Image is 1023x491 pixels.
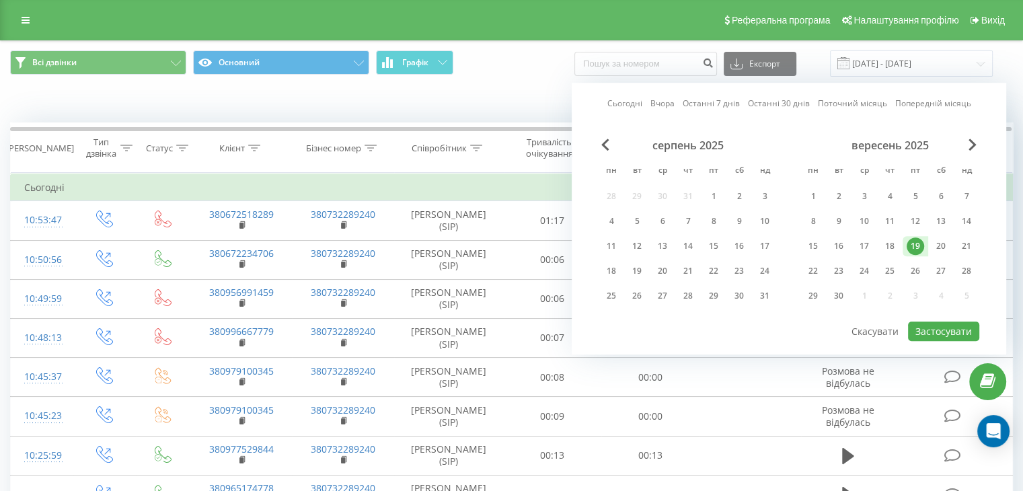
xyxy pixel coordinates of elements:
div: 23 [730,262,748,280]
div: 25 [603,287,620,305]
div: пт 8 серп 2025 р. [701,211,726,231]
div: ср 3 вер 2025 р. [851,186,877,206]
abbr: середа [854,161,874,182]
div: 16 [830,237,847,255]
div: пт 1 серп 2025 р. [701,186,726,206]
a: 380996667779 [209,325,274,338]
div: 2 [830,188,847,205]
div: 12 [907,213,924,230]
div: нд 24 серп 2025 р. [752,261,778,281]
div: Тип дзвінка [85,137,116,159]
td: [PERSON_NAME] (SIP) [394,240,504,279]
div: пн 22 вер 2025 р. [800,261,826,281]
td: 00:13 [601,436,699,475]
div: чт 11 вер 2025 р. [877,211,903,231]
div: 1 [804,188,822,205]
button: Основний [193,50,369,75]
div: 25 [881,262,899,280]
span: Налаштування профілю [854,15,958,26]
div: 26 [907,262,924,280]
td: [PERSON_NAME] (SIP) [394,397,504,436]
td: 00:13 [504,436,601,475]
div: вт 23 вер 2025 р. [826,261,851,281]
div: вт 16 вер 2025 р. [826,236,851,256]
div: вт 12 серп 2025 р. [624,236,650,256]
a: 380956991459 [209,286,274,299]
div: 22 [705,262,722,280]
a: Вчора [650,98,675,110]
input: Пошук за номером [574,52,717,76]
div: нд 17 серп 2025 р. [752,236,778,256]
td: 00:00 [601,397,699,436]
div: ср 13 серп 2025 р. [650,236,675,256]
div: 11 [881,213,899,230]
div: 21 [958,237,975,255]
a: 380979100345 [209,404,274,416]
div: ср 10 вер 2025 р. [851,211,877,231]
div: 8 [705,213,722,230]
div: 29 [705,287,722,305]
div: 10:45:23 [24,403,60,429]
div: 15 [804,237,822,255]
td: 00:00 [601,358,699,397]
div: 30 [830,287,847,305]
a: Попередній місяць [895,98,971,110]
div: 23 [830,262,847,280]
div: нд 3 серп 2025 р. [752,186,778,206]
div: ср 17 вер 2025 р. [851,236,877,256]
div: 22 [804,262,822,280]
a: 380672234706 [209,247,274,260]
div: 10:53:47 [24,207,60,233]
div: сб 27 вер 2025 р. [928,261,954,281]
div: 28 [958,262,975,280]
a: 380979100345 [209,365,274,377]
div: пт 22 серп 2025 р. [701,261,726,281]
div: Співробітник [412,143,467,154]
div: 19 [907,237,924,255]
div: 7 [679,213,697,230]
td: 00:08 [504,358,601,397]
div: вересень 2025 [800,139,979,152]
div: 4 [603,213,620,230]
div: сб 13 вер 2025 р. [928,211,954,231]
span: Previous Month [601,139,609,151]
abbr: субота [729,161,749,182]
td: Сьогодні [11,174,1013,201]
div: 10:25:59 [24,443,60,469]
div: Бізнес номер [306,143,361,154]
a: 380732289240 [311,247,375,260]
td: [PERSON_NAME] (SIP) [394,279,504,318]
abbr: понеділок [601,161,621,182]
abbr: неділя [956,161,977,182]
div: [PERSON_NAME] [6,143,74,154]
abbr: п’ятниця [704,161,724,182]
div: пт 26 вер 2025 р. [903,261,928,281]
div: 8 [804,213,822,230]
div: 14 [679,237,697,255]
a: 380672518289 [209,208,274,221]
td: 01:17 [504,201,601,240]
div: 1 [705,188,722,205]
div: 27 [932,262,950,280]
a: 380732289240 [311,208,375,221]
td: 00:07 [504,318,601,357]
div: 31 [756,287,773,305]
abbr: понеділок [803,161,823,182]
a: 380732289240 [311,286,375,299]
div: 10:49:59 [24,286,60,312]
span: Розмова не відбулась [822,365,874,389]
div: 7 [958,188,975,205]
div: Статус [146,143,173,154]
div: 6 [654,213,671,230]
div: чт 18 вер 2025 р. [877,236,903,256]
abbr: вівторок [627,161,647,182]
div: 27 [654,287,671,305]
td: 00:06 [504,279,601,318]
button: Всі дзвінки [10,50,186,75]
span: Реферальна програма [732,15,831,26]
a: 380732289240 [311,443,375,455]
div: нд 28 вер 2025 р. [954,261,979,281]
td: [PERSON_NAME] (SIP) [394,318,504,357]
div: 13 [932,213,950,230]
div: 5 [907,188,924,205]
